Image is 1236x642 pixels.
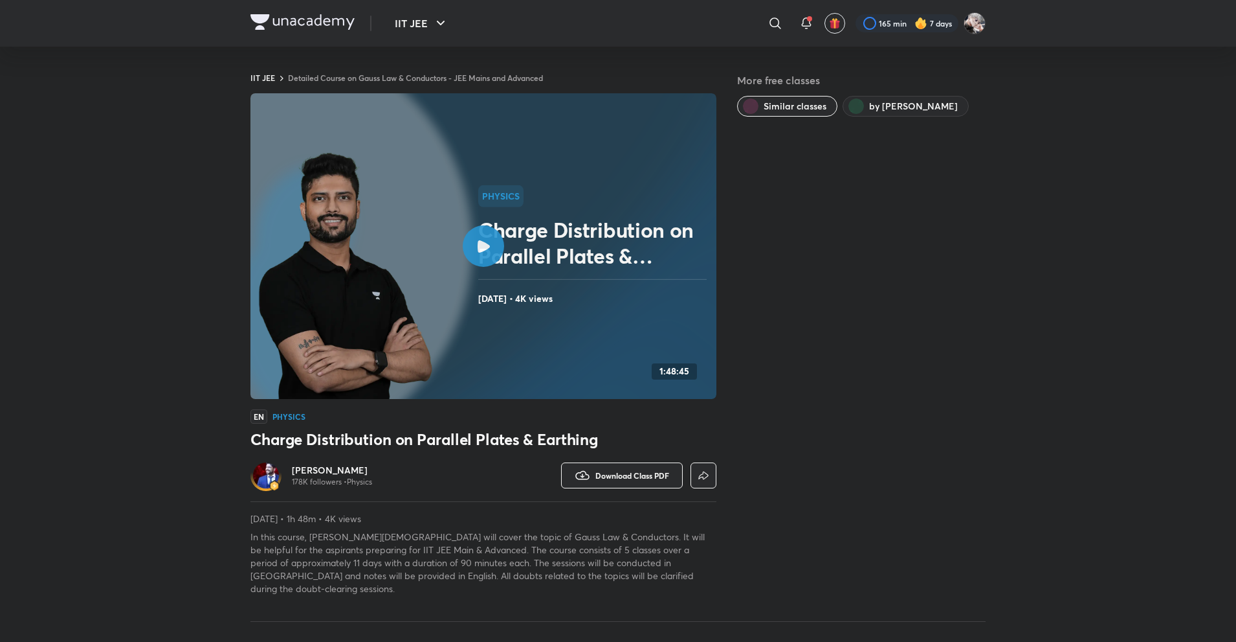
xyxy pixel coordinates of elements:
[829,17,841,29] img: avatar
[250,460,281,491] a: Avatarbadge
[250,14,355,30] img: Company Logo
[270,481,279,490] img: badge
[869,100,958,113] span: by Prateek Jain
[737,73,986,88] h5: More free classes
[764,100,826,113] span: Similar classes
[387,10,456,36] button: IIT JEE
[250,409,267,424] span: EN
[843,96,969,117] button: by Prateek Jain
[595,470,669,481] span: Download Class PDF
[824,13,845,34] button: avatar
[250,429,716,450] h3: Charge Distribution on Parallel Plates & Earthing
[292,464,372,477] a: [PERSON_NAME]
[272,413,305,420] h4: Physics
[561,463,683,488] button: Download Class PDF
[292,477,372,487] p: 178K followers • Physics
[478,290,711,307] h4: [DATE] • 4K views
[250,14,355,33] a: Company Logo
[253,463,279,488] img: Avatar
[478,217,711,269] h2: Charge Distribution on Parallel Plates & Earthing
[737,96,837,117] button: Similar classes
[914,17,927,30] img: streak
[250,512,716,525] p: [DATE] • 1h 48m • 4K views
[288,73,543,83] a: Detailed Course on Gauss Law & Conductors - JEE Mains and Advanced
[659,366,689,377] h4: 1:48:45
[964,12,986,34] img: Navin Raj
[250,531,716,595] p: In this course, [PERSON_NAME][DEMOGRAPHIC_DATA] will cover the topic of Gauss Law & Conductors. I...
[250,73,275,83] a: IIT JEE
